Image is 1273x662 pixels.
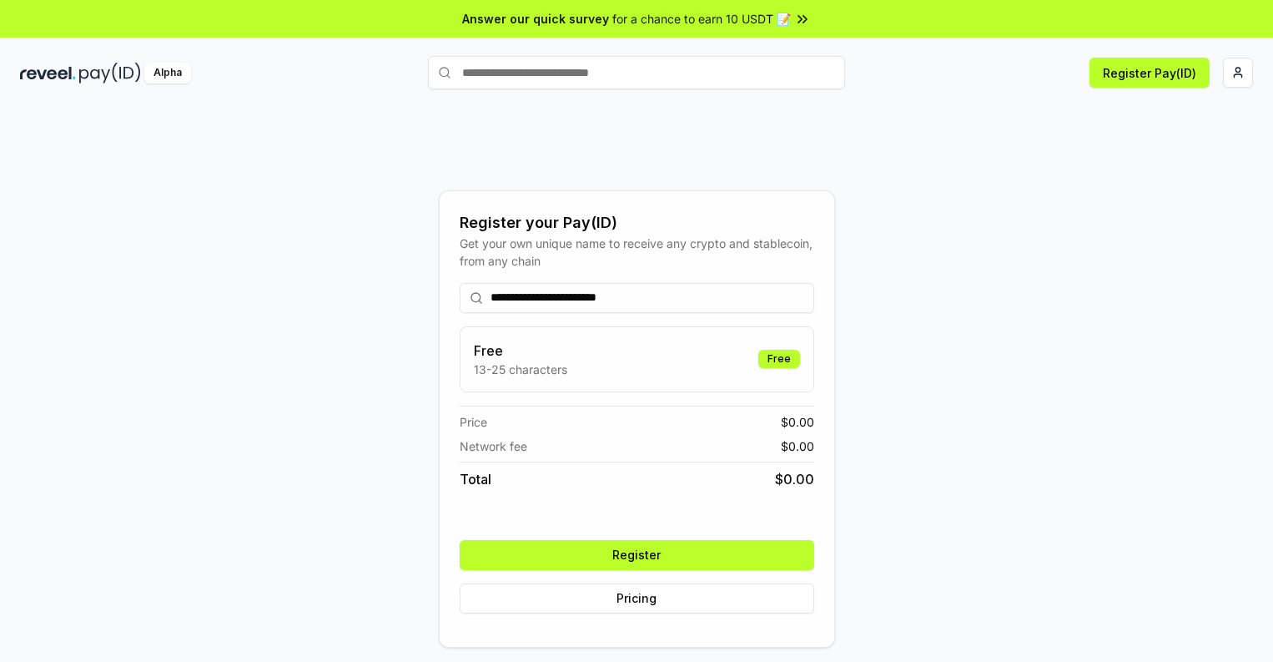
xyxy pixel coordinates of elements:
[460,235,814,270] div: Get your own unique name to receive any crypto and stablecoin, from any chain
[460,469,491,489] span: Total
[474,361,567,378] p: 13-25 characters
[781,413,814,431] span: $ 0.00
[79,63,141,83] img: pay_id
[775,469,814,489] span: $ 0.00
[460,540,814,570] button: Register
[20,63,76,83] img: reveel_dark
[460,584,814,614] button: Pricing
[781,437,814,455] span: $ 0.00
[1089,58,1210,88] button: Register Pay(ID)
[460,413,487,431] span: Price
[144,63,191,83] div: Alpha
[474,341,567,361] h3: Free
[460,211,814,235] div: Register your Pay(ID)
[612,10,791,28] span: for a chance to earn 10 USDT 📝
[758,350,800,368] div: Free
[462,10,609,28] span: Answer our quick survey
[460,437,527,455] span: Network fee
